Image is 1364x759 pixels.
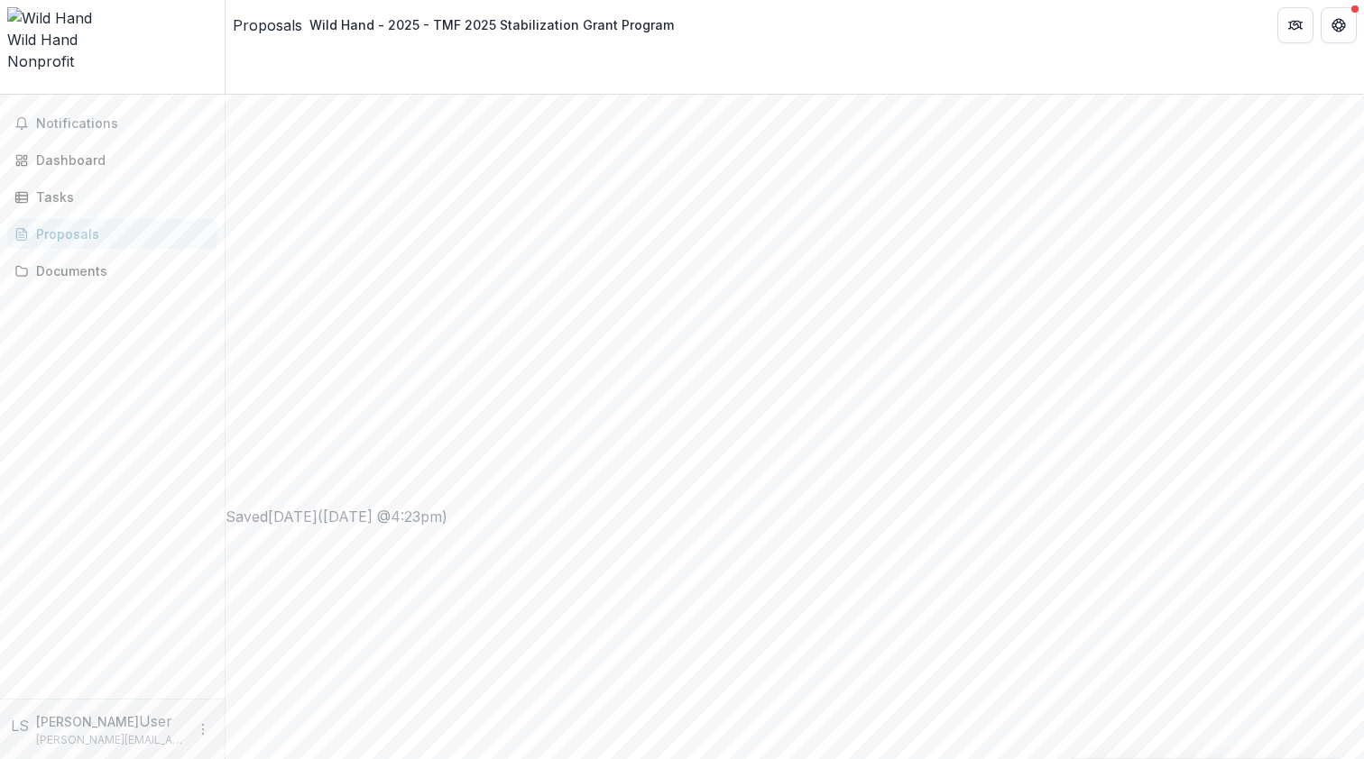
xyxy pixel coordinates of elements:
div: Wild Hand [7,29,217,50]
a: Proposals [233,14,302,36]
div: Dashboard [36,151,203,169]
p: [PERSON_NAME][EMAIL_ADDRESS][DOMAIN_NAME] [36,732,185,748]
p: [PERSON_NAME] [36,712,139,731]
p: User [139,710,172,732]
span: Nonprofit [7,52,74,70]
nav: breadcrumb [233,12,681,38]
button: More [192,718,214,740]
div: Wild Hand - 2025 - TMF 2025 Stabilization Grant Program [309,15,674,34]
button: Notifications [7,109,217,138]
span: Notifications [36,116,210,132]
div: Liz Sytsma [11,715,29,736]
a: Dashboard [7,145,217,175]
div: Saved [DATE] ( [DATE] @ 4:23pm ) [226,506,1364,527]
a: Tasks [7,182,217,212]
div: Tasks [36,187,203,206]
button: Partners [1277,7,1313,43]
div: Documents [36,261,203,280]
button: Get Help [1321,7,1357,43]
div: Proposals [36,224,203,243]
a: Documents [7,256,217,286]
img: Wild Hand [7,7,217,29]
a: Proposals [7,219,217,249]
